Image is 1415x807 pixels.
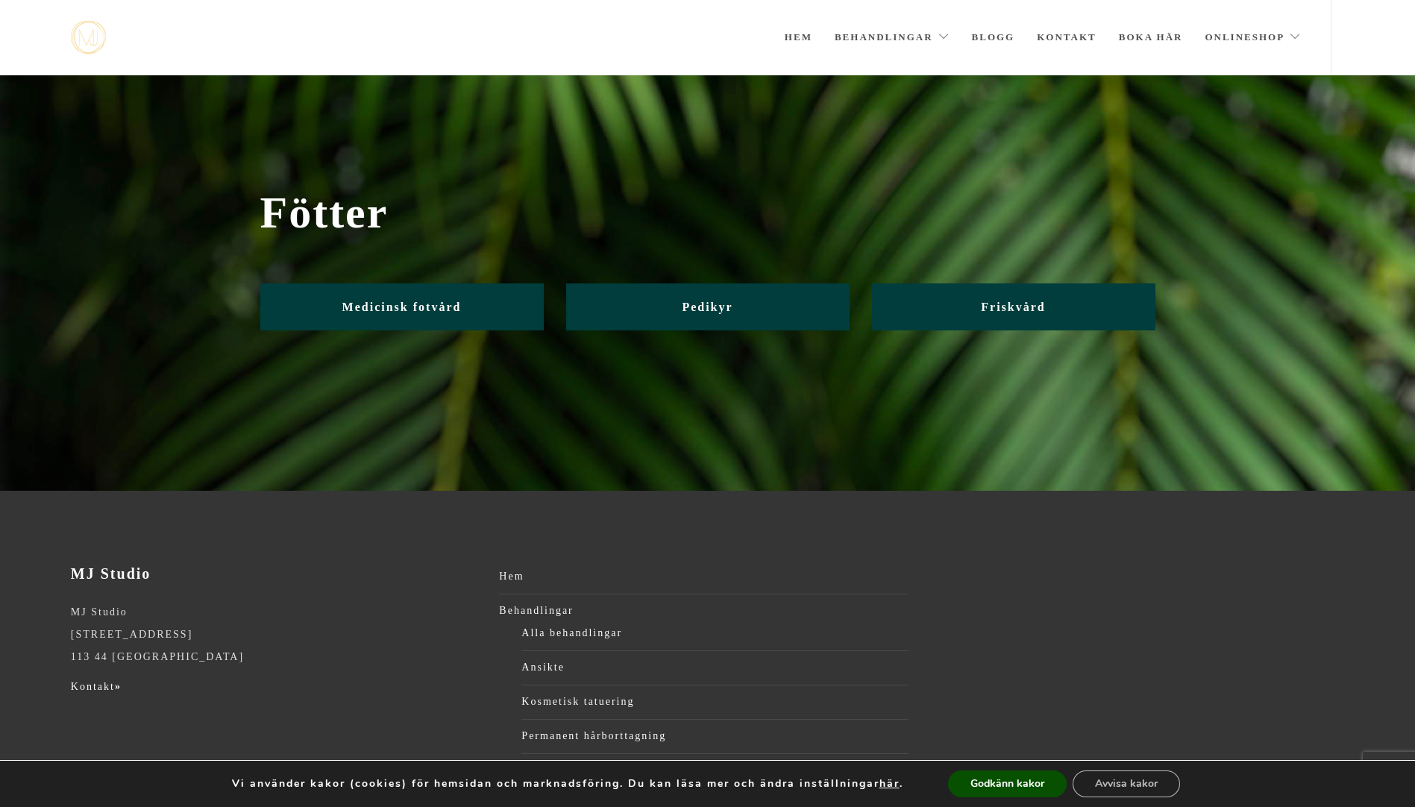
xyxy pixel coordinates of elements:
a: Fötter [521,759,909,782]
p: Vi använder kakor (cookies) för hemsidan och marknadsföring. Du kan läsa mer och ändra inställnin... [232,777,903,791]
a: Kontakt» [71,681,122,692]
h3: MJ Studio [71,565,480,583]
a: Hem [499,565,909,588]
button: Godkänn kakor [948,770,1067,797]
strong: » [115,681,122,692]
a: Friskvård [872,283,1155,330]
span: Friskvård [981,301,1045,313]
a: Kosmetisk tatuering [521,691,909,713]
img: mjstudio [71,21,106,54]
a: Permanent hårborttagning [521,725,909,747]
a: Alla behandlingar [521,622,909,644]
a: mjstudio mjstudio mjstudio [71,21,106,54]
a: Medicinsk fotvård [260,283,544,330]
p: MJ Studio [STREET_ADDRESS] 113 44 [GEOGRAPHIC_DATA] [71,601,480,668]
a: Pedikyr [566,283,850,330]
span: Medicinsk fotvård [342,301,462,313]
button: här [879,777,900,791]
button: Avvisa kakor [1073,770,1180,797]
span: Pedikyr [682,301,732,313]
span: Fötter [260,187,1155,239]
a: Behandlingar [499,600,909,622]
a: Ansikte [521,656,909,679]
